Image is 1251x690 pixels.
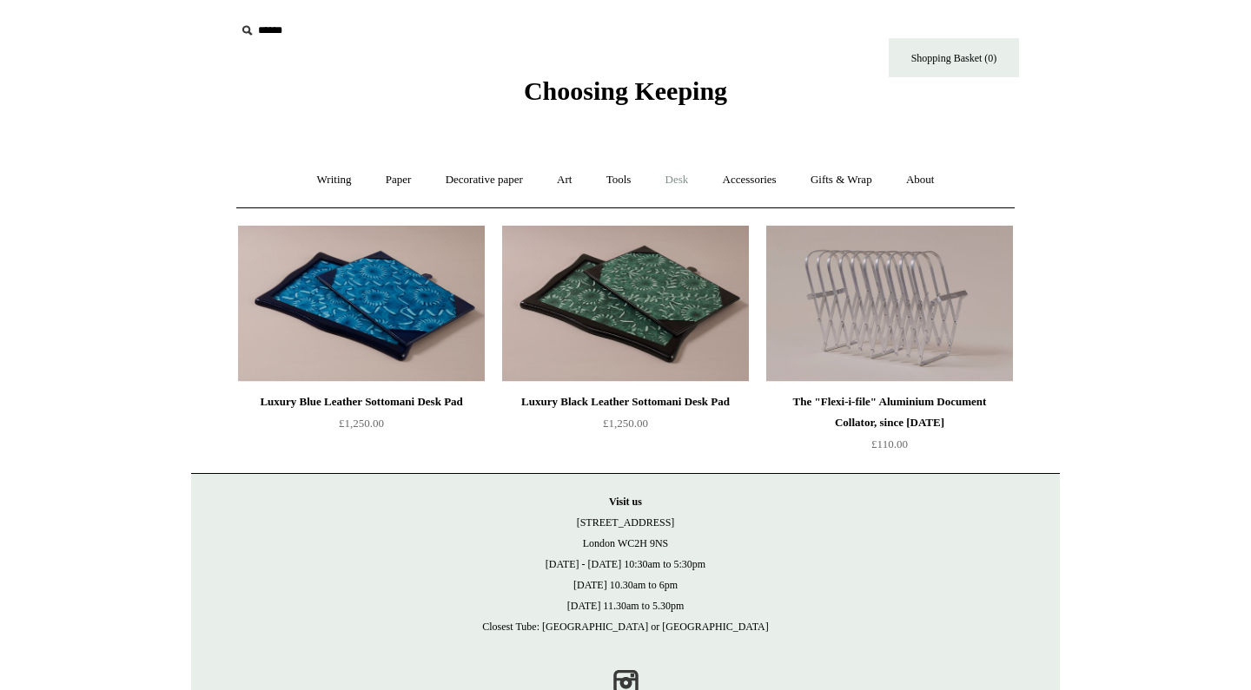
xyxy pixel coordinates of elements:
[890,157,950,203] a: About
[238,226,485,382] a: Luxury Blue Leather Sottomani Desk Pad Luxury Blue Leather Sottomani Desk Pad
[506,391,745,412] div: Luxury Black Leather Sottomani Desk Pad
[609,496,642,508] strong: Visit us
[339,417,384,430] span: £1,250.00
[238,226,485,382] img: Luxury Blue Leather Sottomani Desk Pad
[871,437,908,450] span: £110.00
[603,417,648,430] span: £1,250.00
[301,157,367,203] a: Writing
[502,226,749,382] a: Luxury Black Leather Sottomani Desk Pad Luxury Black Leather Sottomani Desk Pad
[707,157,792,203] a: Accessories
[650,157,705,203] a: Desk
[766,391,1013,463] a: The "Flexi-i-file" Aluminium Document Collator, since [DATE] £110.00
[208,491,1042,637] p: [STREET_ADDRESS] London WC2H 9NS [DATE] - [DATE] 10:30am to 5:30pm [DATE] 10.30am to 6pm [DATE] 1...
[771,391,1009,433] div: The "Flexi-i-file" Aluminium Document Collator, since [DATE]
[524,90,727,102] a: Choosing Keeping
[766,226,1013,382] img: The "Flexi-i-file" Aluminium Document Collator, since 1941
[502,226,749,382] img: Luxury Black Leather Sottomani Desk Pad
[795,157,888,203] a: Gifts & Wrap
[238,391,485,463] a: Luxury Blue Leather Sottomani Desk Pad £1,250.00
[766,226,1013,382] a: The "Flexi-i-file" Aluminium Document Collator, since 1941 The "Flexi-i-file" Aluminium Document ...
[370,157,427,203] a: Paper
[541,157,587,203] a: Art
[524,76,727,105] span: Choosing Keeping
[430,157,539,203] a: Decorative paper
[502,391,749,463] a: Luxury Black Leather Sottomani Desk Pad £1,250.00
[889,38,1019,77] a: Shopping Basket (0)
[242,391,480,412] div: Luxury Blue Leather Sottomani Desk Pad
[591,157,647,203] a: Tools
